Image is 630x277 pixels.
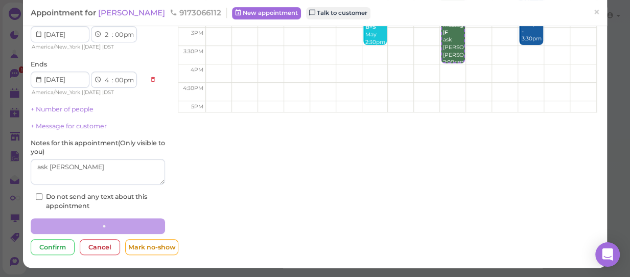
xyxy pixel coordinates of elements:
a: × [587,1,606,25]
span: [DATE] [83,89,101,96]
span: 4:30pm [183,85,203,91]
span: DST [104,89,114,96]
span: 3:30pm [183,48,203,55]
div: Confirm [31,239,75,256]
div: 👤LIVINIA May 2:30pm - 3:30pm [365,9,387,61]
a: [PERSON_NAME] [98,8,167,17]
label: Do not send any text about this appointment [36,192,160,211]
span: 9173066112 [170,8,221,17]
label: Ends [31,60,47,69]
input: Do not send any text about this appointment [36,193,42,200]
a: New appointment [232,7,301,19]
span: America/New_York [32,89,80,96]
a: + Message for customer [31,122,107,130]
span: DST [104,43,114,50]
span: 4pm [191,66,203,73]
b: 60 Body massage |F [442,6,466,35]
a: + Number of people [31,105,94,113]
span: 5pm [191,103,203,110]
div: Cancel [80,239,120,256]
span: [DATE] [83,43,101,50]
div: Open Intercom Messenger [595,242,620,267]
div: Appointment for [31,8,227,18]
span: 3pm [191,30,203,36]
b: B+S [365,24,376,30]
div: | | [31,42,145,52]
div: Mark no-show [125,239,178,256]
span: America/New_York [32,43,80,50]
a: Talk to customer [306,7,370,19]
label: Notes for this appointment ( Only visible to you ) [31,138,165,157]
span: × [593,5,600,19]
div: | | [31,88,145,97]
